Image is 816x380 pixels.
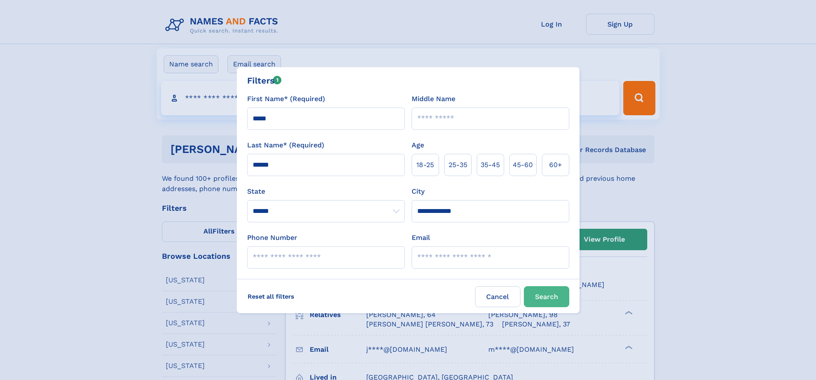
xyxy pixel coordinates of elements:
label: First Name* (Required) [247,94,325,104]
span: 35‑45 [481,160,500,170]
label: Cancel [475,286,520,307]
label: State [247,186,405,197]
span: 25‑35 [448,160,467,170]
label: Email [412,233,430,243]
label: Reset all filters [242,286,300,307]
span: 60+ [549,160,562,170]
label: Phone Number [247,233,297,243]
label: Middle Name [412,94,455,104]
button: Search [524,286,569,307]
span: 18‑25 [416,160,434,170]
span: 45‑60 [513,160,533,170]
label: Age [412,140,424,150]
label: Last Name* (Required) [247,140,324,150]
label: City [412,186,424,197]
div: Filters [247,74,282,87]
